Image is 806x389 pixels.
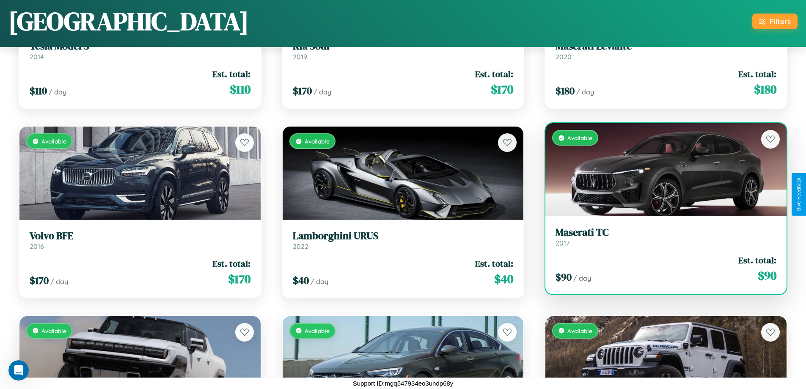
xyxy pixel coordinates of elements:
[556,270,572,284] span: $ 90
[770,17,791,26] div: Filters
[796,177,802,212] div: Give Feedback
[556,52,572,61] span: 2020
[50,277,68,286] span: / day
[212,257,250,270] span: Est. total:
[576,88,594,96] span: / day
[293,84,312,98] span: $ 170
[30,52,44,61] span: 2014
[738,68,776,80] span: Est. total:
[228,270,250,287] span: $ 170
[8,4,249,39] h1: [GEOGRAPHIC_DATA]
[556,226,776,247] a: Maserati TC2017
[491,81,513,98] span: $ 170
[293,230,514,242] h3: Lamborghini URUS
[293,230,514,251] a: Lamborghini URUS2022
[556,40,776,61] a: Maserati Levante2020
[8,360,29,381] iframe: Intercom live chat
[293,40,514,61] a: Kia Soul2019
[212,68,250,80] span: Est. total:
[230,81,250,98] span: $ 110
[293,52,307,61] span: 2019
[41,327,66,334] span: Available
[30,242,44,251] span: 2016
[754,81,776,98] span: $ 180
[49,88,66,96] span: / day
[293,273,309,287] span: $ 40
[758,267,776,284] span: $ 90
[314,88,331,96] span: / day
[30,273,49,287] span: $ 170
[556,84,575,98] span: $ 180
[30,84,47,98] span: $ 110
[353,378,454,389] p: Support ID: mgq547934eo3undp68y
[752,14,798,29] button: Filters
[305,327,330,334] span: Available
[30,230,250,251] a: Volvo BFE2016
[567,327,592,334] span: Available
[311,277,328,286] span: / day
[567,134,592,141] span: Available
[475,257,513,270] span: Est. total:
[556,239,569,247] span: 2017
[30,40,250,61] a: Tesla Model 32014
[556,226,776,239] h3: Maserati TC
[573,274,591,282] span: / day
[494,270,513,287] span: $ 40
[738,254,776,266] span: Est. total:
[305,138,330,145] span: Available
[293,242,308,251] span: 2022
[30,230,250,242] h3: Volvo BFE
[41,138,66,145] span: Available
[475,68,513,80] span: Est. total:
